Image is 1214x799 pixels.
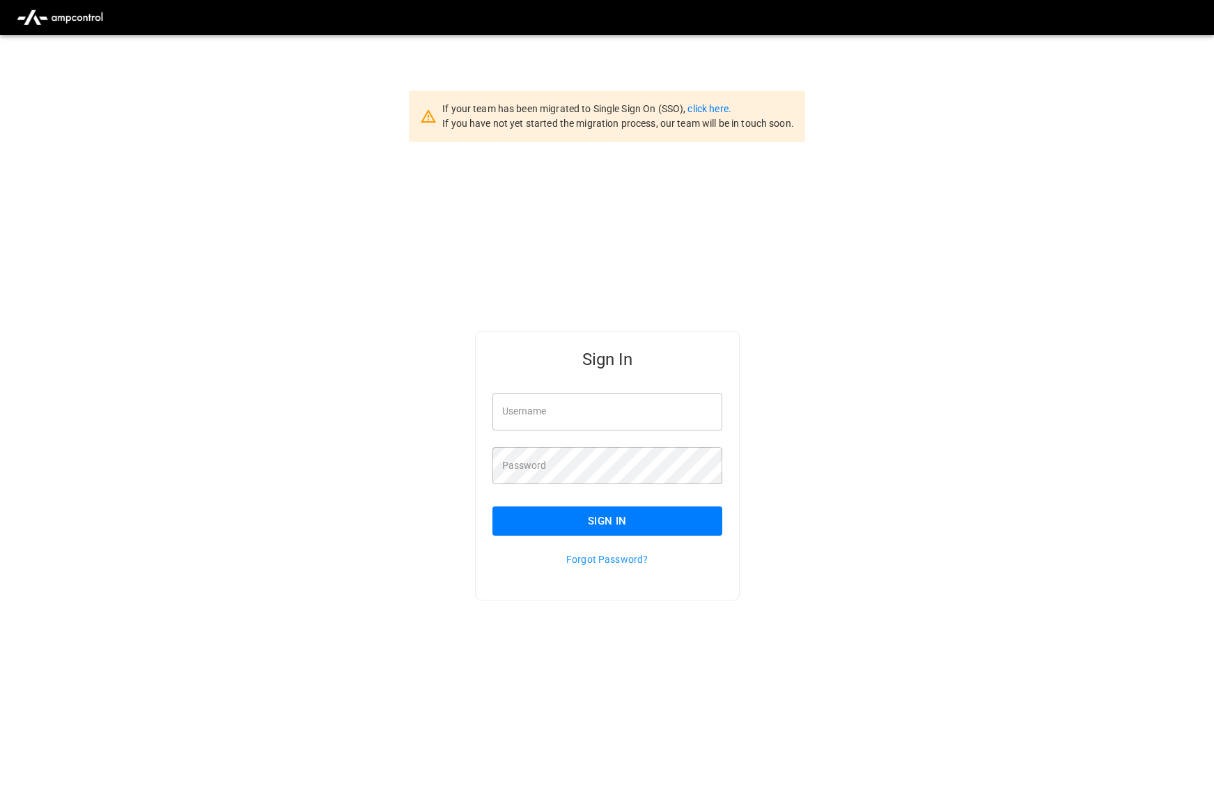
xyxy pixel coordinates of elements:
[492,348,722,371] h5: Sign In
[11,4,109,31] img: ampcontrol.io logo
[492,506,722,536] button: Sign In
[442,103,687,114] span: If your team has been migrated to Single Sign On (SSO),
[492,552,722,566] p: Forgot Password?
[442,118,794,129] span: If you have not yet started the migration process, our team will be in touch soon.
[687,103,731,114] a: click here.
